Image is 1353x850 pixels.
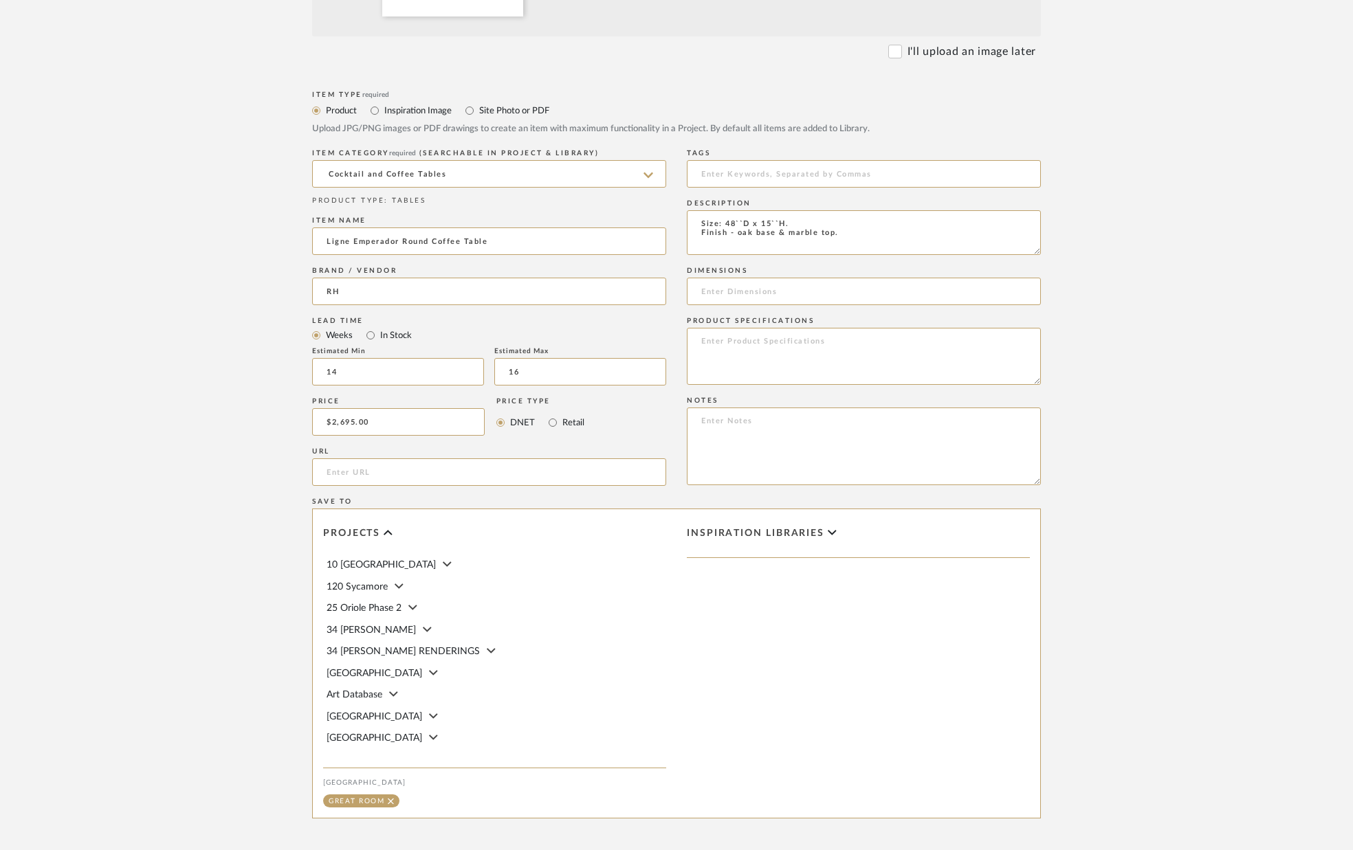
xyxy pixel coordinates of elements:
[496,397,584,405] div: Price Type
[362,91,389,98] span: required
[324,328,353,343] label: Weeks
[687,528,824,539] span: Inspiration libraries
[327,647,480,656] span: 34 [PERSON_NAME] RENDERINGS
[494,358,666,385] input: Estimated Max
[379,328,412,343] label: In Stock
[389,150,416,157] span: required
[312,317,666,325] div: Lead Time
[327,560,436,570] span: 10 [GEOGRAPHIC_DATA]
[312,267,666,275] div: Brand / Vendor
[312,358,484,385] input: Estimated Min
[312,160,666,188] input: Type a category to search and select
[687,149,1041,157] div: Tags
[327,733,422,743] span: [GEOGRAPHIC_DATA]
[687,267,1041,275] div: Dimensions
[327,582,388,592] span: 120 Sycamore
[312,278,666,305] input: Unknown
[324,103,357,118] label: Product
[496,408,584,436] mat-radio-group: Select price type
[327,690,382,700] span: Art Database
[323,779,666,787] div: [GEOGRAPHIC_DATA]
[907,43,1036,60] label: I'll upload an image later
[561,415,584,430] label: Retail
[327,712,422,722] span: [GEOGRAPHIC_DATA]
[687,278,1041,305] input: Enter Dimensions
[327,625,416,635] span: 34 [PERSON_NAME]
[687,160,1041,188] input: Enter Keywords, Separated by Commas
[312,102,1041,119] mat-radio-group: Select item type
[312,91,1041,99] div: Item Type
[312,408,485,436] input: Enter DNET Price
[323,528,380,539] span: Projects
[312,227,666,255] input: Enter Name
[419,150,599,157] span: (Searchable in Project & Library)
[312,149,666,157] div: ITEM CATEGORY
[478,103,549,118] label: Site Photo or PDF
[687,317,1041,325] div: Product Specifications
[327,669,422,678] span: [GEOGRAPHIC_DATA]
[312,447,666,456] div: URL
[687,199,1041,208] div: Description
[312,347,484,355] div: Estimated Min
[312,196,666,206] div: PRODUCT TYPE
[384,197,426,204] span: : TABLES
[312,216,666,225] div: Item name
[383,103,452,118] label: Inspiration Image
[329,798,384,805] div: Great Room
[312,458,666,486] input: Enter URL
[494,347,666,355] div: Estimated Max
[312,497,1041,506] div: Save To
[687,396,1041,405] div: Notes
[312,326,666,344] mat-radio-group: Select item type
[509,415,535,430] label: DNET
[327,603,401,613] span: 25 Oriole Phase 2
[312,122,1041,136] div: Upload JPG/PNG images or PDF drawings to create an item with maximum functionality in a Project. ...
[312,397,485,405] div: Price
